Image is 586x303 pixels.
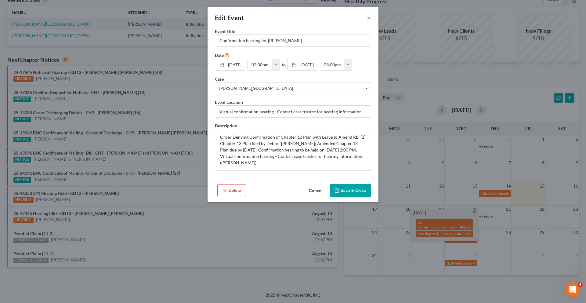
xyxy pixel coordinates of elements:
[565,282,580,297] iframe: Intercom live chat
[215,99,243,105] label: Event Location
[215,29,235,34] span: Event Title
[330,184,371,197] button: Save & Close
[215,82,371,94] span: Select box activate
[215,59,246,71] a: [DATE]
[215,35,371,46] input: Enter event name...
[282,61,286,68] label: to
[248,59,272,71] input: -- : --
[215,122,237,129] label: Description
[219,85,367,92] span: [PERSON_NAME][GEOGRAPHIC_DATA]
[215,14,244,21] span: Edit Event
[578,282,583,287] span: 4
[215,52,224,58] label: Date
[367,14,371,21] button: ×
[320,59,345,71] input: -- : --
[217,184,246,197] button: Delete
[304,185,327,197] button: Cancel
[215,106,371,117] input: Enter location...
[288,59,318,71] a: [DATE]
[215,76,224,82] label: Case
